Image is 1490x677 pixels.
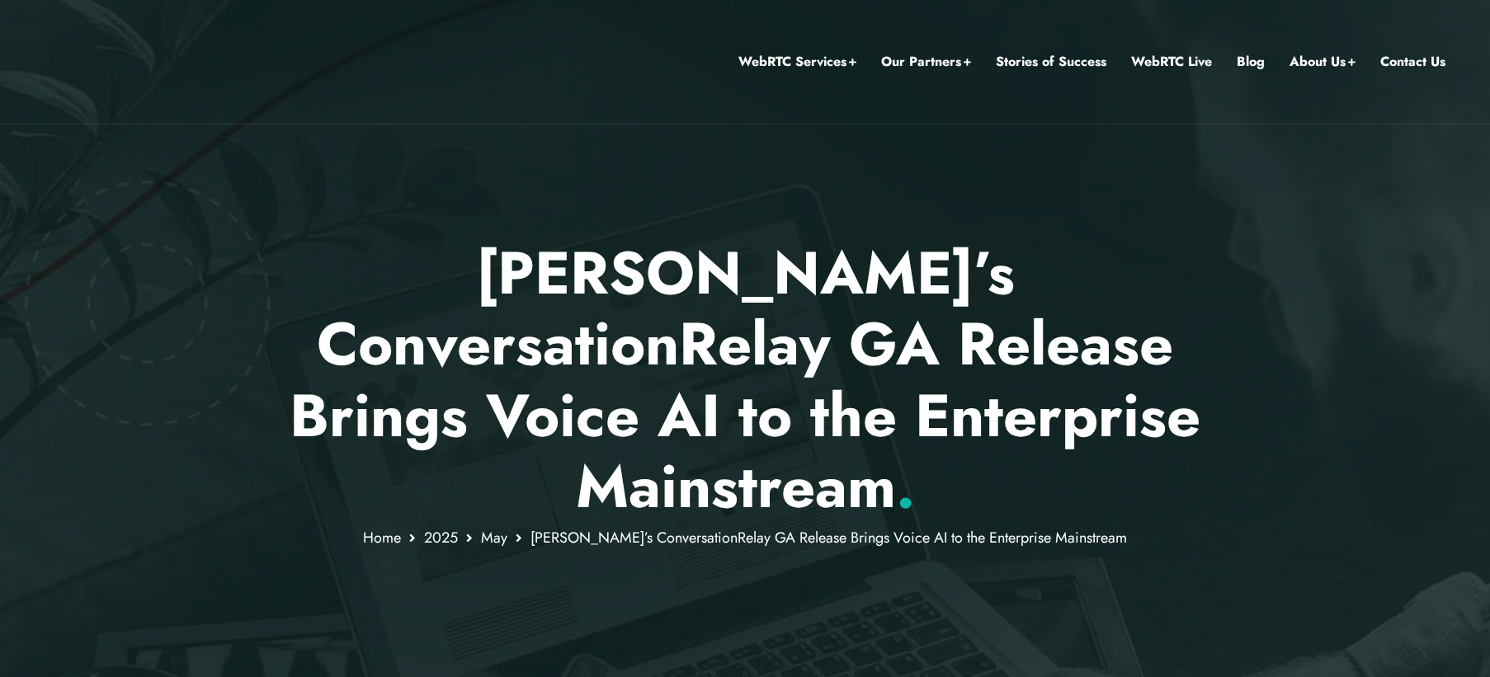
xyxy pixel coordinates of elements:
span: . [896,444,915,529]
a: About Us [1290,51,1356,73]
p: [PERSON_NAME]’s ConversationRelay GA Release Brings Voice AI to the Enterprise Mainstream [262,237,1228,523]
a: Blog [1237,51,1265,73]
span: [PERSON_NAME]’s ConversationRelay GA Release Brings Voice AI to the Enterprise Mainstream [530,527,1127,548]
a: Our Partners [881,51,971,73]
a: Home [363,527,401,548]
a: Stories of Success [996,51,1106,73]
a: WebRTC Live [1131,51,1212,73]
a: May [481,527,507,548]
a: 2025 [424,527,458,548]
a: Contact Us [1380,51,1445,73]
a: WebRTC Services [738,51,856,73]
